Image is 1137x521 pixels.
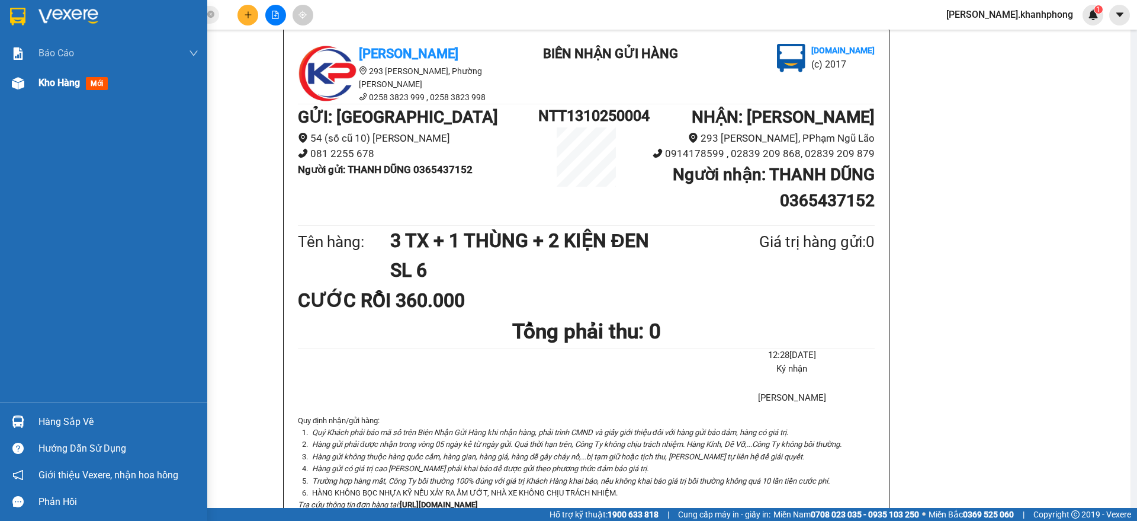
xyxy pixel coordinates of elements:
[99,45,163,55] b: [DOMAIN_NAME]
[929,508,1014,521] span: Miền Bắc
[38,493,198,511] div: Phản hồi
[244,11,252,19] span: plus
[38,413,198,431] div: Hàng sắp về
[298,230,390,254] div: Tên hàng:
[400,500,478,509] strong: [URL][DOMAIN_NAME]
[271,11,280,19] span: file-add
[38,468,178,482] span: Giới thiệu Vexere, nhận hoa hồng
[298,148,308,158] span: phone
[310,487,875,499] li: HÀNG KHÔNG BỌC NHỰA KỸ NẾU XẢY RA ẨM ƯỚT, NHÀ XE KHÔNG CHỊU TRÁCH NHIỆM.
[811,510,919,519] strong: 0708 023 035 - 0935 103 250
[12,77,24,90] img: warehouse-icon
[129,15,157,43] img: logo.jpg
[550,508,659,521] span: Hỗ trợ kỹ thuật:
[298,315,875,348] h1: Tổng phải thu: 0
[1109,5,1130,25] button: caret-down
[538,104,634,127] h1: NTT1310250004
[673,165,875,210] b: Người nhận : THANH DŨNG 0365437152
[12,496,24,507] span: message
[15,76,67,132] b: [PERSON_NAME]
[634,130,875,146] li: 293 [PERSON_NAME], PPhạm Ngũ Lão
[12,443,24,454] span: question-circle
[298,286,488,315] div: CƯỚC RỒI 360.000
[298,133,308,143] span: environment
[653,148,663,158] span: phone
[390,226,702,255] h1: 3 TX + 1 THÙNG + 2 KIỆN ĐEN
[298,91,511,104] li: 0258 3823 999 , 0258 3823 998
[1114,9,1125,20] span: caret-down
[298,500,400,509] i: Tra cứu thông tin đơn hàng tại:
[76,17,114,94] b: BIÊN NHẬN GỬI HÀNG
[709,391,875,405] li: [PERSON_NAME]
[359,46,458,61] b: [PERSON_NAME]
[963,510,1014,519] strong: 0369 525 060
[811,46,875,55] b: [DOMAIN_NAME]
[1096,5,1100,14] span: 1
[634,146,875,162] li: 0914178599 , 02839 209 868, 02839 209 879
[359,92,367,101] span: phone
[937,7,1083,22] span: [PERSON_NAME].khanhphong
[359,66,367,75] span: environment
[12,47,24,60] img: solution-icon
[298,146,538,162] li: 081 2255 678
[86,77,108,90] span: mới
[298,130,538,146] li: 54 (số cũ 10) [PERSON_NAME]
[298,44,357,103] img: logo.jpg
[667,508,669,521] span: |
[702,230,875,254] div: Giá trị hàng gửi: 0
[543,46,678,61] b: BIÊN NHẬN GỬI HÀNG
[1094,5,1103,14] sup: 1
[312,452,804,461] i: Hàng gửi không thuộc hàng quốc cấm, hàng gian, hàng giả, hàng dễ gây cháy nổ,...bị tạm giữ hoặc t...
[38,46,74,60] span: Báo cáo
[237,5,258,25] button: plus
[207,9,214,21] span: close-circle
[709,362,875,376] li: Ký nhận
[298,107,498,127] b: GỬI : [GEOGRAPHIC_DATA]
[298,415,875,512] div: Quy định nhận/gửi hàng :
[38,440,198,458] div: Hướng dẫn sử dụng
[10,8,25,25] img: logo-vxr
[390,255,702,285] h1: SL 6
[692,107,875,127] b: NHẬN : [PERSON_NAME]
[773,508,919,521] span: Miền Nam
[15,15,74,74] img: logo.jpg
[709,349,875,363] li: 12:28[DATE]
[312,464,648,473] i: Hàng gửi có giá trị cao [PERSON_NAME] phải khai báo để được gửi theo phương thức đảm bảo giá trị.
[922,512,926,517] span: ⚪️
[312,428,788,437] i: Quý Khách phải báo mã số trên Biên Nhận Gửi Hàng khi nhận hàng, phải trình CMND và giấy giới thiệ...
[12,469,24,481] span: notification
[1071,510,1080,519] span: copyright
[1088,9,1099,20] img: icon-new-feature
[189,49,198,58] span: down
[1023,508,1024,521] span: |
[293,5,313,25] button: aim
[811,57,875,72] li: (c) 2017
[678,508,770,521] span: Cung cấp máy in - giấy in:
[265,5,286,25] button: file-add
[38,77,80,88] span: Kho hàng
[777,44,805,72] img: logo.jpg
[207,11,214,18] span: close-circle
[608,510,659,519] strong: 1900 633 818
[312,440,841,449] i: Hàng gửi phải được nhận trong vòng 05 ngày kể từ ngày gửi. Quá thời hạn trên, Công Ty không chịu ...
[298,164,473,175] b: Người gửi : THANH DŨNG 0365437152
[688,133,698,143] span: environment
[298,11,307,19] span: aim
[312,477,830,485] i: Trường hợp hàng mất, Công Ty bồi thường 100% đúng với giá trị Khách Hàng khai báo, nếu không khai...
[99,56,163,71] li: (c) 2017
[298,65,511,91] li: 293 [PERSON_NAME], Phường [PERSON_NAME]
[12,415,24,428] img: warehouse-icon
